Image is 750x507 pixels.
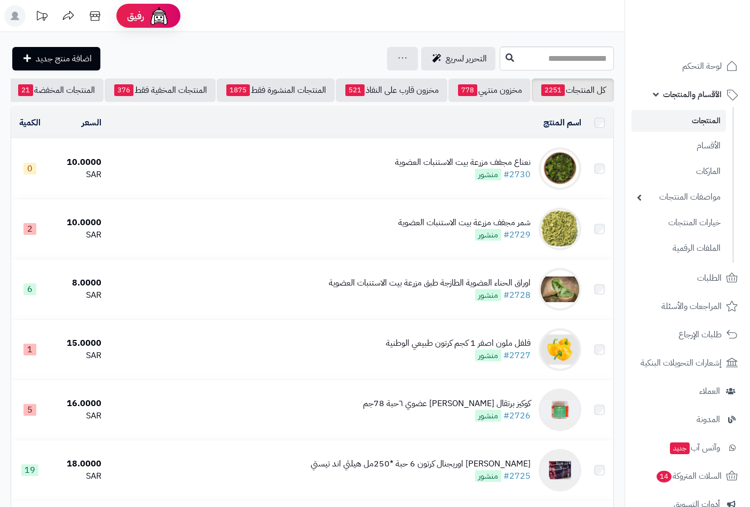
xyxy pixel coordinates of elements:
span: منشور [475,410,501,422]
span: 521 [345,84,365,96]
a: #2727 [503,349,531,362]
img: نعناع مجفف مزرعة بيت الاستنبات العضوية [539,147,581,190]
span: إشعارات التحويلات البنكية [641,355,722,370]
span: اضافة منتج جديد [36,52,92,65]
span: 21 [18,84,33,96]
div: SAR [52,350,101,362]
a: الماركات [631,160,726,183]
div: 15.0000 [52,337,101,350]
a: المدونة [631,407,744,432]
span: 1875 [226,84,250,96]
div: 10.0000 [52,217,101,229]
span: طلبات الإرجاع [678,327,722,342]
a: طلبات الإرجاع [631,322,744,347]
span: 6 [23,283,36,295]
span: التحرير لسريع [446,52,487,65]
div: SAR [52,229,101,241]
div: نعناع مجفف مزرعة بيت الاستنبات العضوية [395,156,531,169]
span: 1 [23,344,36,355]
div: 10.0000 [52,156,101,169]
a: مخزون منتهي778 [448,78,531,102]
a: مخزون قارب على النفاذ521 [336,78,447,102]
a: لوحة التحكم [631,53,744,79]
img: ai-face.png [148,5,170,27]
span: 14 [657,471,672,482]
img: هيلثي كولا اوريجنال كرتون 6 حبة *250مل هيلثي اند تيستي [539,449,581,492]
span: رفيق [127,10,144,22]
a: كل المنتجات2251 [532,78,614,102]
div: 8.0000 [52,277,101,289]
span: العملاء [699,384,720,399]
a: مواصفات المنتجات [631,186,726,209]
span: السلات المتروكة [656,469,722,484]
span: 2251 [541,84,565,96]
span: جديد [670,442,690,454]
a: الطلبات [631,265,744,291]
span: المدونة [697,412,720,427]
a: المنتجات المنشورة فقط1875 [217,78,335,102]
a: #2726 [503,409,531,422]
a: المنتجات المخفية فقط376 [105,78,216,102]
a: المراجعات والأسئلة [631,294,744,319]
a: خيارات المنتجات [631,211,726,234]
span: المراجعات والأسئلة [661,299,722,314]
a: اسم المنتج [543,116,581,129]
img: كوكيز برتقال كيتو عضوي ٦حبة 78جم [539,389,581,431]
a: المنتجات [631,110,726,132]
div: SAR [52,169,101,181]
div: 18.0000 [52,458,101,470]
span: 2 [23,223,36,235]
a: السلات المتروكة14 [631,463,744,489]
div: SAR [52,289,101,302]
span: 5 [23,404,36,416]
div: [PERSON_NAME] اوريجنال كرتون 6 حبة *250مل هيلثي اند تيستي [311,458,531,470]
span: منشور [475,289,501,301]
span: الأقسام والمنتجات [663,87,722,102]
div: 16.0000 [52,398,101,410]
a: العملاء [631,378,744,404]
span: منشور [475,169,501,180]
div: كوكيز برتقال [PERSON_NAME] عضوي ٦حبة 78جم [363,398,531,410]
img: فلفل ملون اصفر 1 كجم كرتون طبيعي الوطنية [539,328,581,371]
span: 778 [458,84,477,96]
span: منشور [475,350,501,361]
a: التحرير لسريع [421,47,495,70]
a: إشعارات التحويلات البنكية [631,350,744,376]
span: منشور [475,470,501,482]
a: اضافة منتج جديد [12,47,100,70]
a: وآتس آبجديد [631,435,744,461]
div: شمر مجفف مزرعة بيت الاستنبات العضوية [398,217,531,229]
span: 0 [23,163,36,175]
div: SAR [52,410,101,422]
span: 19 [21,464,38,476]
span: منشور [475,229,501,241]
a: الكمية [19,116,41,129]
a: السعر [82,116,101,129]
span: الطلبات [697,271,722,286]
span: 376 [114,84,133,96]
img: اوراق الحناء العضوية الطازجة طبق مزرعة بيت الاستنبات العضوية [539,268,581,311]
div: اوراق الحناء العضوية الطازجة طبق مزرعة بيت الاستنبات العضوية [329,277,531,289]
a: #2728 [503,289,531,302]
div: فلفل ملون اصفر 1 كجم كرتون طبيعي الوطنية [386,337,531,350]
a: تحديثات المنصة [28,5,55,29]
a: الأقسام [631,134,726,157]
a: #2730 [503,168,531,181]
span: لوحة التحكم [682,59,722,74]
a: #2725 [503,470,531,482]
a: المنتجات المخفضة21 [9,78,104,102]
a: الملفات الرقمية [631,237,726,260]
span: وآتس آب [669,440,720,455]
div: SAR [52,470,101,482]
img: شمر مجفف مزرعة بيت الاستنبات العضوية [539,208,581,250]
a: #2729 [503,228,531,241]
